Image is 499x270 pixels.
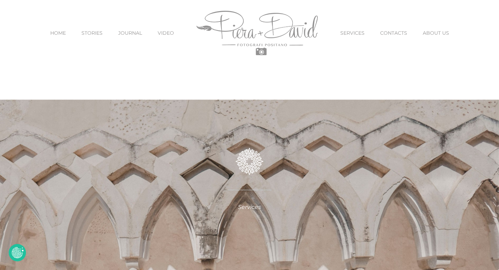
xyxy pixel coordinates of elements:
a: HOME [50,18,66,48]
button: Revoke Icon [9,244,26,261]
span: CONTACTS [380,31,407,35]
a: VIDEO [158,18,174,48]
a: CONTACTS [380,18,407,48]
a: SERVICES [340,18,365,48]
a: ABOUT US [423,18,449,48]
img: ghiri_bianco [236,148,263,175]
span: JOURNAL [118,31,142,35]
a: JOURNAL [118,18,142,48]
span: VIDEO [158,31,174,35]
em: Services [238,204,261,210]
img: Piera Plus David Photography Positano Logo [196,11,318,55]
span: SERVICES [340,31,365,35]
a: STORIES [81,18,103,48]
span: HOME [50,31,66,35]
span: ABOUT US [423,31,449,35]
span: STORIES [81,31,103,35]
